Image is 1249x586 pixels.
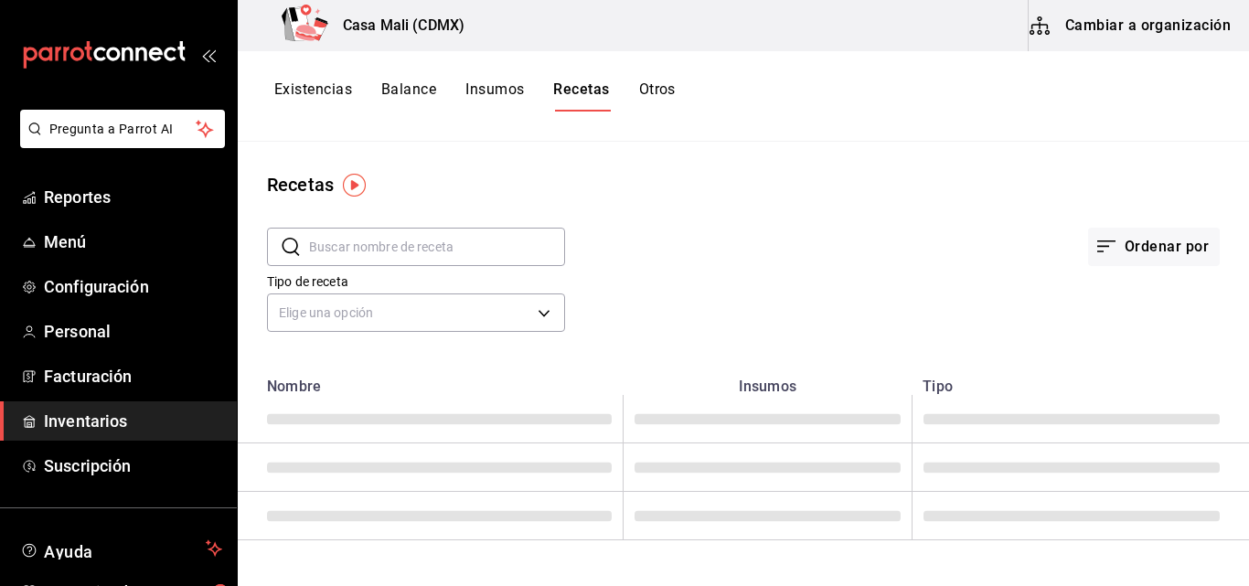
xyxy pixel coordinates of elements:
[44,274,222,299] span: Configuración
[267,171,334,198] div: Recetas
[912,367,1249,395] th: Tipo
[274,80,676,112] div: navigation tabs
[44,538,198,559] span: Ayuda
[13,133,225,152] a: Pregunta a Parrot AI
[1088,228,1220,266] button: Ordenar por
[20,110,225,148] button: Pregunta a Parrot AI
[44,364,222,389] span: Facturación
[343,174,366,197] img: Tooltip marker
[274,80,352,112] button: Existencias
[267,293,565,332] div: Elige una opción
[639,80,676,112] button: Otros
[465,80,524,112] button: Insumos
[44,409,222,433] span: Inventarios
[44,229,222,254] span: Menú
[44,185,222,209] span: Reportes
[328,15,464,37] h3: Casa Mali (CDMX)
[553,80,609,112] button: Recetas
[44,319,222,344] span: Personal
[201,48,216,62] button: open_drawer_menu
[623,367,912,395] th: Insumos
[49,120,197,139] span: Pregunta a Parrot AI
[309,229,565,265] input: Buscar nombre de receta
[44,453,222,478] span: Suscripción
[267,275,565,288] label: Tipo de receta
[238,367,623,395] th: Nombre
[381,80,436,112] button: Balance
